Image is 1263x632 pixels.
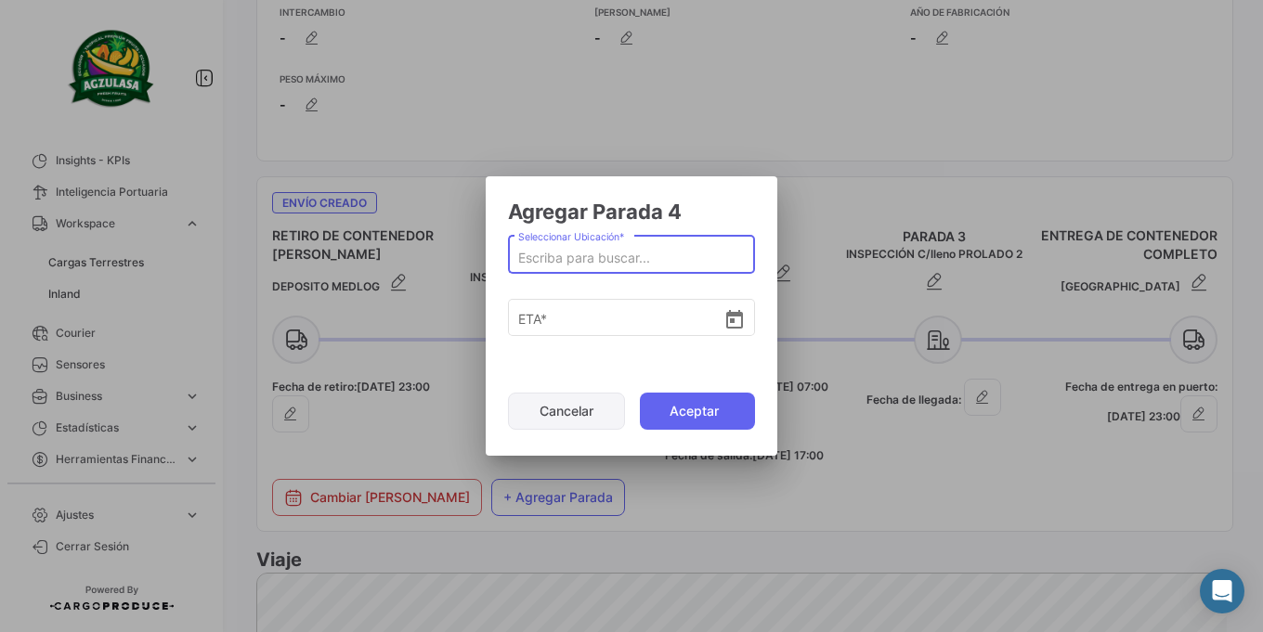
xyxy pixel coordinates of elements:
[1200,569,1244,613] div: Abrir Intercom Messenger
[640,393,755,430] button: Aceptar
[518,251,746,266] input: Escriba para buscar...
[723,308,746,329] button: Open calendar
[508,199,755,225] h2: Agregar Parada 4
[508,393,625,430] button: Cancelar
